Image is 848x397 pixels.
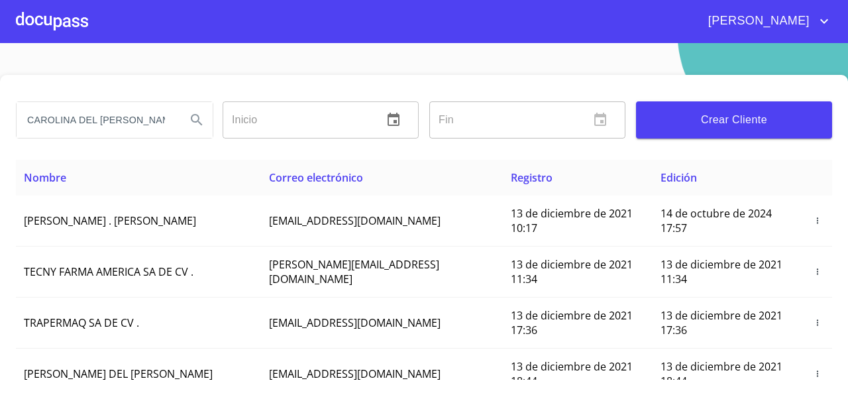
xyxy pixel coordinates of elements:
span: 13 de diciembre de 2021 18:44 [661,359,782,388]
span: [PERSON_NAME] [698,11,816,32]
span: [EMAIL_ADDRESS][DOMAIN_NAME] [269,315,441,330]
span: Registro [511,170,553,185]
span: [PERSON_NAME] . [PERSON_NAME] [24,213,196,228]
span: 13 de diciembre de 2021 17:36 [661,308,782,337]
button: Search [181,104,213,136]
input: search [17,102,176,138]
span: Edición [661,170,697,185]
span: Nombre [24,170,66,185]
span: TRAPERMAQ SA DE CV . [24,315,139,330]
span: [PERSON_NAME] DEL [PERSON_NAME] [24,367,213,381]
span: [PERSON_NAME][EMAIL_ADDRESS][DOMAIN_NAME] [269,257,439,286]
span: 14 de octubre de 2024 17:57 [661,206,772,235]
span: TECNY FARMA AMERICA SA DE CV . [24,264,193,279]
span: 13 de diciembre de 2021 10:17 [511,206,633,235]
button: Crear Cliente [636,101,832,139]
span: 13 de diciembre de 2021 18:44 [511,359,633,388]
span: 13 de diciembre de 2021 11:34 [661,257,782,286]
span: 13 de diciembre de 2021 11:34 [511,257,633,286]
span: [EMAIL_ADDRESS][DOMAIN_NAME] [269,213,441,228]
span: [EMAIL_ADDRESS][DOMAIN_NAME] [269,367,441,381]
span: Correo electrónico [269,170,363,185]
button: account of current user [698,11,832,32]
span: 13 de diciembre de 2021 17:36 [511,308,633,337]
span: Crear Cliente [647,111,821,129]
